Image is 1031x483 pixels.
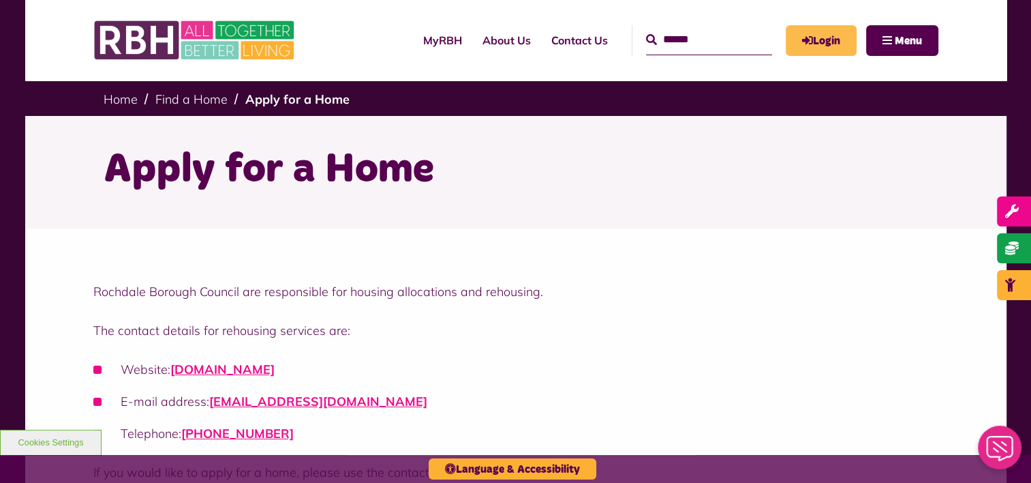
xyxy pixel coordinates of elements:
[93,392,938,411] li: E-mail address:
[155,91,228,107] a: Find a Home
[93,14,298,67] img: RBH
[93,282,938,301] p: Rochdale Borough Council are responsible for housing allocations and rehousing.
[93,360,938,379] li: Website:
[104,143,928,196] h1: Apply for a Home
[93,424,938,443] li: Telephone:
[541,22,618,59] a: Contact Us
[209,394,427,409] a: [EMAIL_ADDRESS][DOMAIN_NAME]
[895,35,922,46] span: Menu
[970,422,1031,483] iframe: Netcall Web Assistant for live chat
[170,362,275,377] a: [DOMAIN_NAME]
[786,25,857,56] a: MyRBH
[413,22,472,59] a: MyRBH
[93,321,938,340] p: The contact details for rehousing services are:
[245,91,350,107] a: Apply for a Home
[429,458,596,480] button: Language & Accessibility
[472,22,541,59] a: About Us
[866,25,938,56] button: Navigation
[104,91,138,107] a: Home
[181,426,294,441] a: [PHONE_NUMBER]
